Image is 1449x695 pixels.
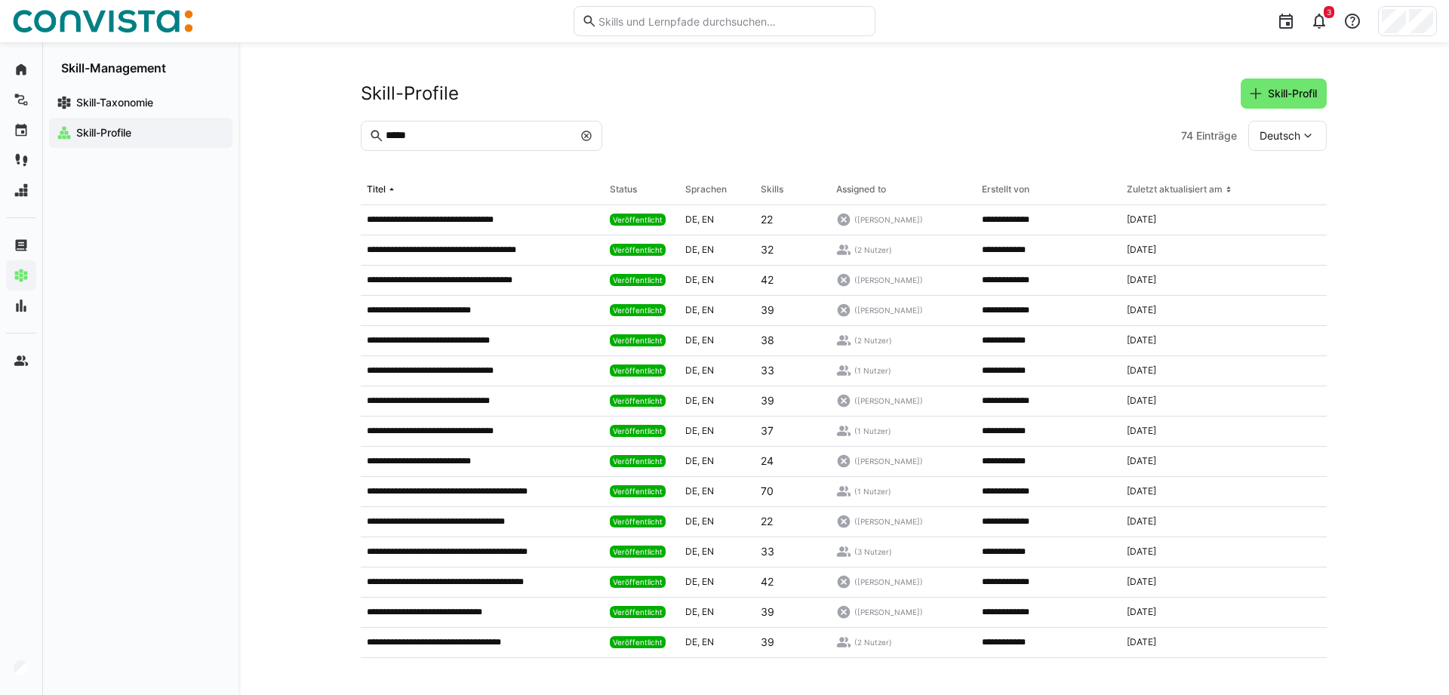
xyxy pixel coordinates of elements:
span: [DATE] [1127,334,1156,346]
span: [DATE] [1127,214,1156,226]
span: de [685,364,702,376]
span: Veröffentlicht [613,638,663,647]
span: (1 Nutzer) [854,486,891,497]
span: de [685,244,702,255]
span: ([PERSON_NAME]) [854,607,923,617]
span: Veröffentlicht [613,366,663,375]
span: de [685,395,702,406]
span: en [702,334,714,346]
span: de [685,485,702,497]
span: (2 Nutzer) [854,244,892,255]
span: ([PERSON_NAME]) [854,395,923,406]
span: de [685,576,702,587]
span: en [702,606,714,617]
p: 39 [761,604,774,620]
span: Veröffentlicht [613,336,663,345]
span: 74 [1181,128,1193,143]
span: Veröffentlicht [613,306,663,315]
span: en [702,395,714,406]
span: en [702,636,714,647]
button: Skill-Profil [1241,78,1327,109]
span: en [702,274,714,285]
p: 39 [761,393,774,408]
span: ([PERSON_NAME]) [854,456,923,466]
p: 22 [761,212,773,227]
span: Veröffentlicht [613,607,663,617]
div: Status [610,183,637,195]
p: 24 [761,454,774,469]
span: de [685,546,702,557]
span: ([PERSON_NAME]) [854,305,923,315]
div: Sprachen [685,183,727,195]
p: 37 [761,423,774,438]
span: en [702,546,714,557]
span: en [702,425,714,436]
span: de [685,334,702,346]
span: de [685,515,702,527]
span: (2 Nutzer) [854,335,892,346]
span: Veröffentlicht [613,517,663,526]
p: 39 [761,303,774,318]
span: ([PERSON_NAME]) [854,577,923,587]
div: Assigned to [836,183,886,195]
span: ([PERSON_NAME]) [854,516,923,527]
p: 33 [761,544,774,559]
span: Veröffentlicht [613,245,663,254]
span: en [702,455,714,466]
span: [DATE] [1127,395,1156,407]
span: Veröffentlicht [613,457,663,466]
p: 32 [761,242,774,257]
span: de [685,455,702,466]
span: [DATE] [1127,636,1156,648]
span: (1 Nutzer) [854,365,891,376]
span: de [685,636,702,647]
p: 42 [761,272,774,288]
span: Veröffentlicht [613,396,663,405]
span: [DATE] [1127,425,1156,437]
span: Deutsch [1260,128,1300,143]
span: (3 Nutzer) [854,546,892,557]
div: Erstellt von [982,183,1029,195]
span: de [685,274,702,285]
div: Titel [367,183,386,195]
span: de [685,304,702,315]
span: Veröffentlicht [613,215,663,224]
span: de [685,214,702,225]
div: Zuletzt aktualisiert am [1127,183,1223,195]
p: 42 [761,574,774,589]
span: en [702,244,714,255]
span: en [702,304,714,315]
span: 3 [1327,8,1331,17]
span: [DATE] [1127,364,1156,377]
span: [DATE] [1127,455,1156,467]
p: 22 [761,514,773,529]
span: [DATE] [1127,274,1156,286]
span: Veröffentlicht [613,426,663,435]
span: Einträge [1196,128,1237,143]
span: Veröffentlicht [613,577,663,586]
span: Skill-Profil [1266,86,1319,101]
span: (2 Nutzer) [854,637,892,647]
p: 39 [761,635,774,650]
input: Skills und Lernpfade durchsuchen… [597,14,867,28]
span: [DATE] [1127,515,1156,527]
p: 70 [761,484,774,499]
span: (1 Nutzer) [854,426,891,436]
h2: Skill-Profile [361,82,459,105]
span: [DATE] [1127,606,1156,618]
span: en [702,214,714,225]
span: de [685,606,702,617]
span: [DATE] [1127,304,1156,316]
span: [DATE] [1127,244,1156,256]
span: en [702,576,714,587]
span: de [685,425,702,436]
span: [DATE] [1127,576,1156,588]
span: en [702,364,714,376]
p: 38 [761,333,774,348]
span: en [702,485,714,497]
span: ([PERSON_NAME]) [854,275,923,285]
p: 33 [761,363,774,378]
span: Veröffentlicht [613,275,663,284]
div: Skills [761,183,783,195]
span: en [702,515,714,527]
